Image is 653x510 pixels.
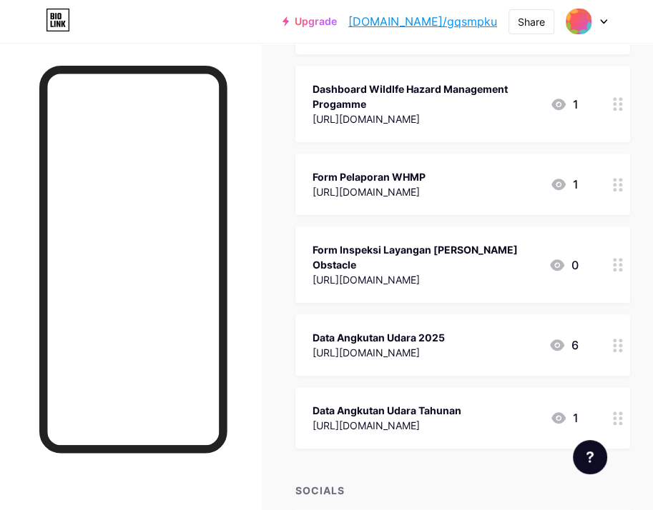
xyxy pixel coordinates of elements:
[295,483,630,498] div: SOCIALS
[313,418,461,433] div: [URL][DOMAIN_NAME]
[348,13,497,30] a: [DOMAIN_NAME]/gqsmpku
[313,330,445,345] div: Data Angkutan Udara 2025
[313,184,426,199] div: [URL][DOMAIN_NAME]
[313,169,426,184] div: Form Pelaporan WHMP
[283,16,337,27] a: Upgrade
[550,96,579,113] div: 1
[565,8,592,35] img: paqpku
[313,345,445,360] div: [URL][DOMAIN_NAME]
[549,256,579,274] div: 0
[550,176,579,193] div: 1
[313,272,537,287] div: [URL][DOMAIN_NAME]
[550,409,579,426] div: 1
[313,81,539,111] div: Dashboard Wildlfe Hazard Management Progamme
[313,242,537,272] div: Form Inspeksi Layangan [PERSON_NAME] Obstacle
[313,403,461,418] div: Data Angkutan Udara Tahunan
[549,336,579,354] div: 6
[518,14,545,29] div: Share
[313,111,539,126] div: [URL][DOMAIN_NAME]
